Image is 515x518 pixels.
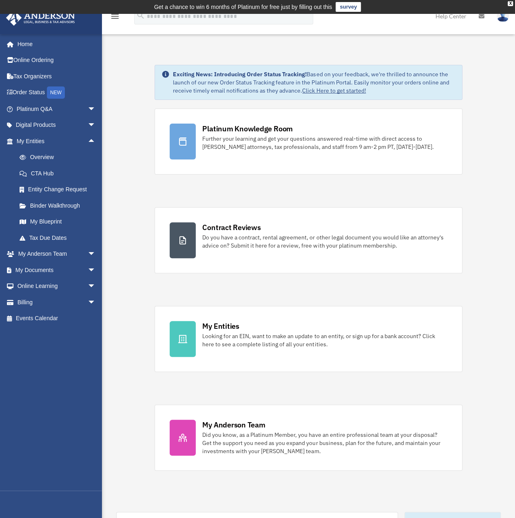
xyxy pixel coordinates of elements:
a: Events Calendar [6,310,108,327]
a: Tax Organizers [6,68,108,84]
span: arrow_drop_down [88,294,104,311]
a: My Documentsarrow_drop_down [6,262,108,278]
a: My Anderson Team Did you know, as a Platinum Member, you have an entire professional team at your... [155,405,462,471]
div: Platinum Knowledge Room [202,124,293,134]
a: Entity Change Request [11,182,108,198]
div: My Entities [202,321,239,331]
div: Looking for an EIN, want to make an update to an entity, or sign up for a bank account? Click her... [202,332,447,348]
a: Contract Reviews Do you have a contract, rental agreement, or other legal document you would like... [155,207,462,273]
a: CTA Hub [11,165,108,182]
a: Billingarrow_drop_down [6,294,108,310]
a: Tax Due Dates [11,230,108,246]
div: close [508,1,513,6]
a: Order StatusNEW [6,84,108,101]
div: Get a chance to win 6 months of Platinum for free just by filling out this [154,2,332,12]
i: search [136,11,145,20]
a: Platinum Knowledge Room Further your learning and get your questions answered real-time with dire... [155,108,462,175]
a: survey [336,2,361,12]
a: My Entities Looking for an EIN, want to make an update to an entity, or sign up for a bank accoun... [155,306,462,372]
span: arrow_drop_up [88,133,104,150]
span: arrow_drop_down [88,278,104,295]
span: arrow_drop_down [88,246,104,263]
div: Based on your feedback, we're thrilled to announce the launch of our new Order Status Tracking fe... [173,70,455,95]
span: arrow_drop_down [88,117,104,134]
a: Online Learningarrow_drop_down [6,278,108,294]
a: Platinum Q&Aarrow_drop_down [6,101,108,117]
div: Do you have a contract, rental agreement, or other legal document you would like an attorney's ad... [202,233,447,250]
a: Home [6,36,104,52]
span: arrow_drop_down [88,262,104,279]
div: Further your learning and get your questions answered real-time with direct access to [PERSON_NAM... [202,135,447,151]
a: Binder Walkthrough [11,197,108,214]
i: menu [110,11,120,21]
a: menu [110,14,120,21]
img: User Pic [497,10,509,22]
a: Digital Productsarrow_drop_down [6,117,108,133]
a: Overview [11,149,108,166]
strong: Exciting News: Introducing Order Status Tracking! [173,71,307,78]
a: My Entitiesarrow_drop_up [6,133,108,149]
div: NEW [47,86,65,99]
span: arrow_drop_down [88,101,104,117]
div: Did you know, as a Platinum Member, you have an entire professional team at your disposal? Get th... [202,431,447,455]
div: My Anderson Team [202,420,265,430]
a: My Anderson Teamarrow_drop_down [6,246,108,262]
img: Anderson Advisors Platinum Portal [4,10,77,26]
a: My Blueprint [11,214,108,230]
div: Contract Reviews [202,222,261,232]
a: Online Ordering [6,52,108,69]
a: Click Here to get started! [302,87,366,94]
